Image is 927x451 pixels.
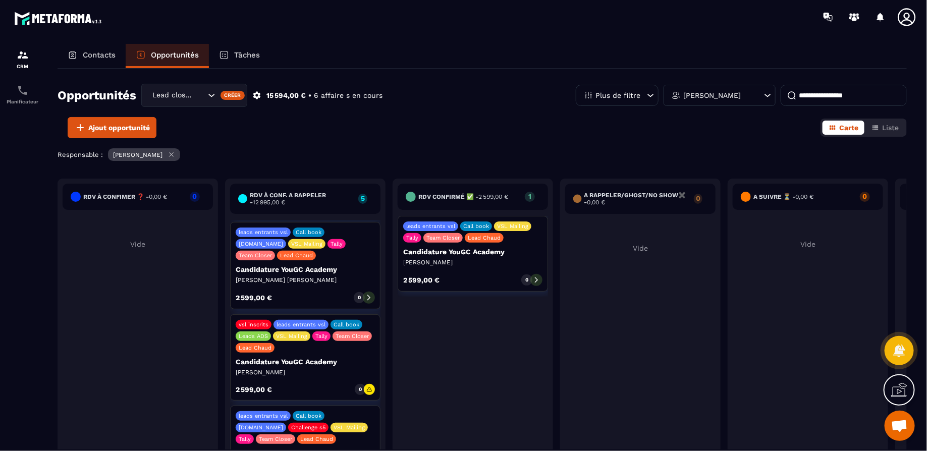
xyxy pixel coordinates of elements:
[823,121,864,135] button: Carte
[236,368,375,376] p: [PERSON_NAME]
[3,77,43,112] a: schedulerschedulerPlanificateur
[236,265,375,273] p: Candidature YouGC Academy
[239,229,288,236] p: leads entrants vsl
[525,193,535,200] p: 1
[358,294,361,301] p: 0
[113,151,162,158] p: [PERSON_NAME]
[334,424,365,431] p: VSL Mailing
[17,84,29,96] img: scheduler
[280,252,313,259] p: Lead Chaud
[239,424,283,431] p: [DOMAIN_NAME]
[331,241,343,247] p: Tally
[58,151,103,158] p: Responsable :
[296,229,321,236] p: Call book
[308,91,311,100] p: •
[195,90,205,101] input: Search for option
[250,192,353,206] h6: RDV à conf. A RAPPELER -
[58,85,136,105] h2: Opportunités
[315,333,328,340] p: Tally
[300,436,333,442] p: Lead Chaud
[497,223,528,230] p: VSL Mailing
[236,386,272,393] p: 2 599,00 €
[239,333,268,340] p: Leads ADS
[58,44,126,68] a: Contacts
[406,223,455,230] p: leads entrants vsl
[565,244,716,252] p: Vide
[221,91,245,100] div: Créer
[406,235,418,241] p: Tally
[14,9,105,28] img: logo
[403,276,440,284] p: 2 599,00 €
[68,117,156,138] button: Ajout opportunité
[587,199,606,206] span: 0,00 €
[418,193,508,200] h6: Rdv confirmé ✅ -
[733,240,883,248] p: Vide
[150,90,195,101] span: Lead closing
[403,248,542,256] p: Candidature YouGC Academy
[595,92,640,99] p: Plus de filtre
[468,235,501,241] p: Lead Chaud
[882,124,899,132] span: Liste
[296,413,321,419] p: Call book
[126,44,209,68] a: Opportunités
[239,241,283,247] p: [DOMAIN_NAME]
[525,276,528,284] p: 0
[151,50,199,60] p: Opportunités
[865,121,905,135] button: Liste
[839,124,858,132] span: Carte
[3,41,43,77] a: formationformationCRM
[276,333,307,340] p: VSL Mailing
[358,195,367,202] p: 5
[236,358,375,366] p: Candidature YouGC Academy
[253,199,285,206] span: 12 995,00 €
[239,321,268,328] p: vsl inscrits
[336,333,369,340] p: Team Closer
[314,91,383,100] p: 6 affaire s en cours
[885,411,915,441] div: Ouvrir le chat
[17,49,29,61] img: formation
[259,436,292,442] p: Team Closer
[190,193,200,200] p: 0
[3,99,43,104] p: Planificateur
[236,294,272,301] p: 2 599,00 €
[753,193,813,200] h6: A SUIVRE ⏳ -
[359,386,362,393] p: 0
[234,50,260,60] p: Tâches
[141,84,247,107] div: Search for option
[83,50,116,60] p: Contacts
[478,193,508,200] span: 2 599,00 €
[463,223,489,230] p: Call book
[239,252,272,259] p: Team Closer
[209,44,270,68] a: Tâches
[266,91,306,100] p: 15 594,00 €
[860,193,870,200] p: 0
[239,436,251,442] p: Tally
[403,258,542,266] p: [PERSON_NAME]
[3,64,43,69] p: CRM
[584,192,689,206] h6: A RAPPELER/GHOST/NO SHOW✖️ -
[149,193,167,200] span: 0,00 €
[291,424,325,431] p: Challenge s5
[426,235,460,241] p: Team Closer
[239,413,288,419] p: leads entrants vsl
[277,321,325,328] p: leads entrants vsl
[683,92,741,99] p: [PERSON_NAME]
[291,241,322,247] p: VSL Mailing
[795,193,813,200] span: 0,00 €
[239,345,271,351] p: Lead Chaud
[88,123,150,133] span: Ajout opportunité
[63,240,213,248] p: Vide
[83,193,167,200] h6: RDV à confimer ❓ -
[694,195,702,202] p: 0
[236,276,375,284] p: [PERSON_NAME] [PERSON_NAME]
[334,321,359,328] p: Call book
